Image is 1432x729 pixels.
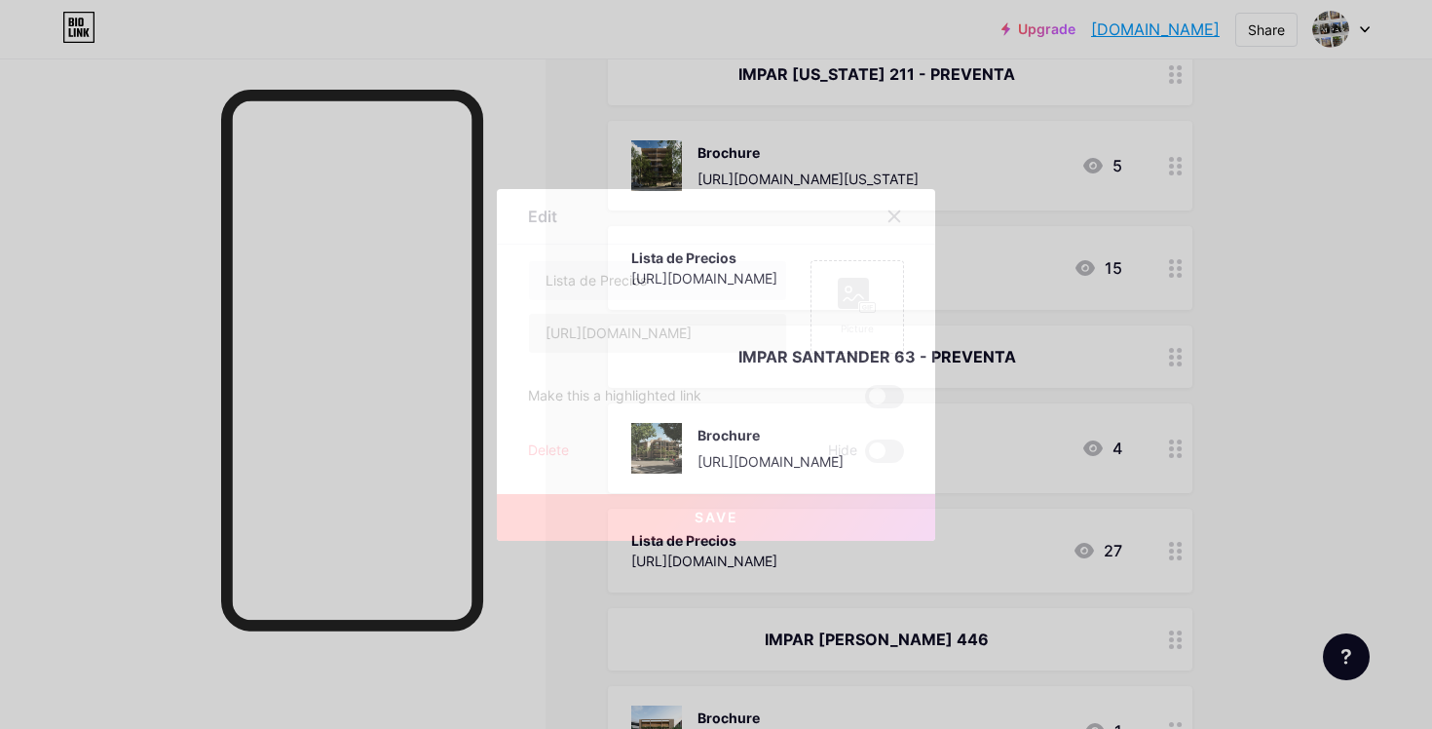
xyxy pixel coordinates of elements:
div: Edit [528,205,557,228]
div: Delete [528,440,569,463]
input: URL [529,314,786,353]
span: Save [695,509,738,525]
input: Title [529,261,786,300]
button: Save [497,494,935,541]
div: Make this a highlighted link [528,385,701,408]
span: Hide [828,440,857,463]
div: Picture [838,322,877,336]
